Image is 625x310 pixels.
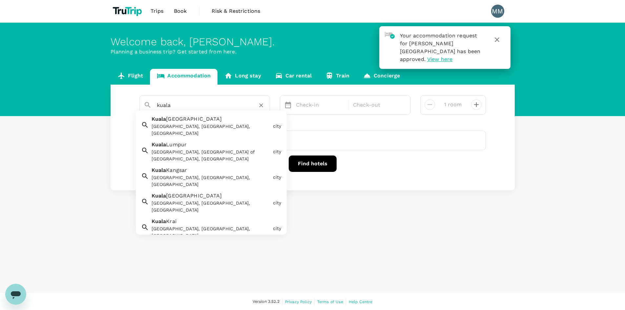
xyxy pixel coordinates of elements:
[152,116,166,122] span: Kuala
[166,167,187,173] span: Kangsar
[152,200,270,214] div: [GEOGRAPHIC_DATA], [GEOGRAPHIC_DATA], [GEOGRAPHIC_DATA]
[285,298,312,305] a: Privacy Policy
[151,7,163,15] span: Trips
[349,298,373,305] a: Help Centre
[111,48,515,56] p: Planning a business trip? Get started from here.
[268,69,319,85] a: Car rental
[273,174,281,181] div: city
[139,120,486,128] div: Travellers
[111,36,515,48] div: Welcome back , [PERSON_NAME] .
[296,101,345,109] p: Check-in
[427,56,452,62] span: View here
[471,99,482,110] button: decrease
[265,105,266,106] button: Close
[356,69,407,85] a: Concierge
[174,7,187,15] span: Book
[273,225,281,232] div: city
[273,199,281,206] div: city
[111,4,146,18] img: TruTrip logo
[152,218,166,224] span: Kuala
[257,101,266,110] button: Clear
[152,193,166,199] span: Kuala
[273,148,281,155] div: city
[319,69,356,85] a: Train
[253,299,280,305] span: Version 3.52.2
[166,116,222,122] span: [GEOGRAPHIC_DATA]
[152,225,270,239] div: [GEOGRAPHIC_DATA], [GEOGRAPHIC_DATA], [GEOGRAPHIC_DATA]
[152,167,166,173] span: Kuala
[166,141,187,148] span: Lumpur
[491,5,504,18] div: MM
[166,193,222,199] span: [GEOGRAPHIC_DATA]
[400,32,481,62] span: Your accommodation request for [PERSON_NAME][GEOGRAPHIC_DATA] has been approved.
[218,69,268,85] a: Long stay
[440,99,466,110] input: Add rooms
[166,218,177,224] span: Krai
[152,149,270,162] div: [GEOGRAPHIC_DATA], [GEOGRAPHIC_DATA] of [GEOGRAPHIC_DATA], [GEOGRAPHIC_DATA]
[317,298,343,305] a: Terms of Use
[385,32,395,39] img: hotel-approved
[349,300,373,304] span: Help Centre
[152,123,270,137] div: [GEOGRAPHIC_DATA], [GEOGRAPHIC_DATA], [GEOGRAPHIC_DATA]
[150,69,218,85] a: Accommodation
[152,141,166,148] span: Kuala
[111,69,150,85] a: Flight
[212,7,260,15] span: Risk & Restrictions
[5,284,26,305] iframe: Button to launch messaging window
[353,101,402,109] p: Check-out
[157,100,247,110] input: Search cities, hotels, work locations
[289,155,337,172] button: Find hotels
[152,174,270,188] div: [GEOGRAPHIC_DATA], [GEOGRAPHIC_DATA], [GEOGRAPHIC_DATA]
[273,123,281,130] div: city
[285,300,312,304] span: Privacy Policy
[317,300,343,304] span: Terms of Use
